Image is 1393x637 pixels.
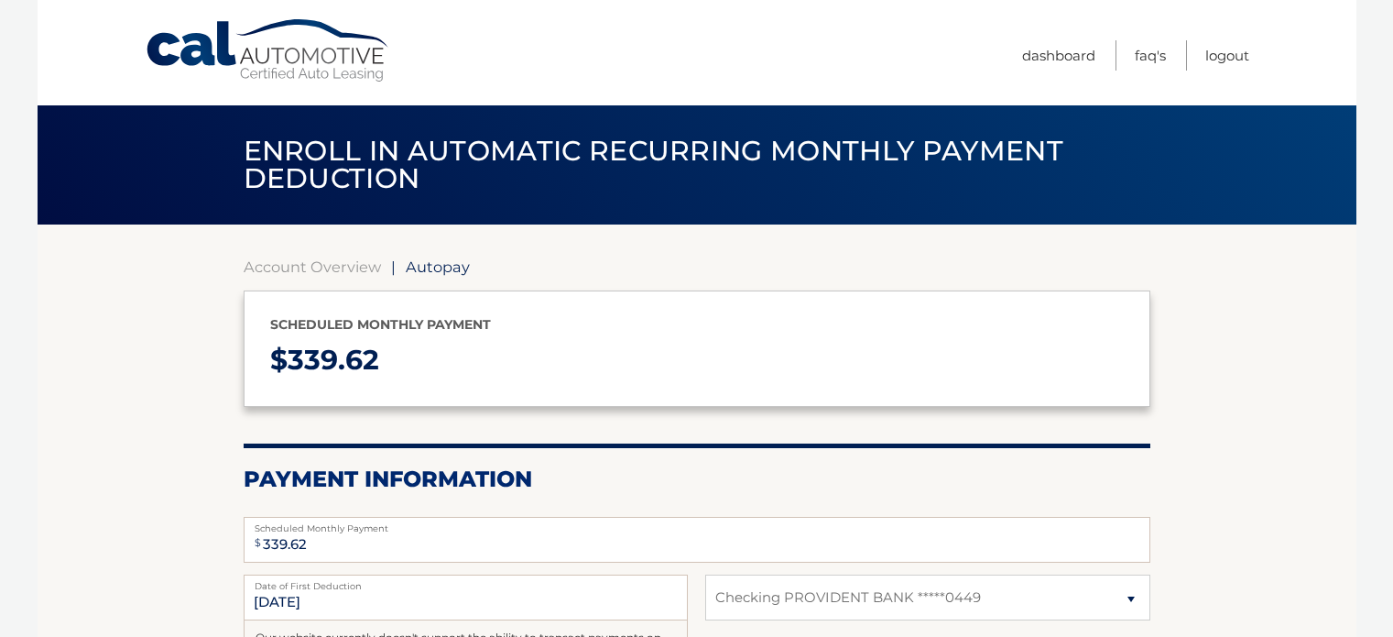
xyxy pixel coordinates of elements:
span: | [391,258,396,276]
label: Scheduled Monthly Payment [244,517,1150,532]
span: Enroll in automatic recurring monthly payment deduction [244,134,1063,195]
a: FAQ's [1135,40,1166,71]
span: Autopay [406,258,470,276]
h2: Payment Information [244,466,1150,493]
label: Date of First Deduction [244,575,688,589]
input: Payment Amount [244,517,1150,563]
a: Logout [1205,40,1249,71]
span: $ [249,522,267,564]
input: Payment Date [244,575,688,621]
a: Dashboard [1022,40,1095,71]
p: Scheduled monthly payment [270,313,1124,336]
p: $ [270,336,1124,385]
a: Account Overview [244,258,381,276]
a: Cal Automotive [145,18,392,83]
span: 339.62 [288,343,379,377]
